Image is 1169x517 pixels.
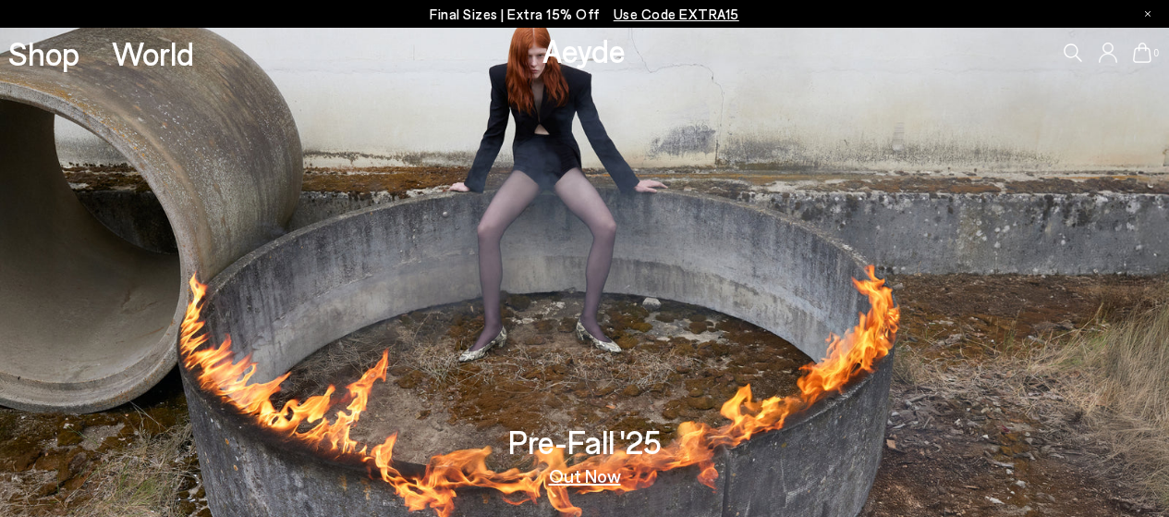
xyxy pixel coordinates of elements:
[542,31,626,69] a: Aeyde
[1151,48,1161,58] span: 0
[1133,43,1151,63] a: 0
[549,466,621,485] a: Out Now
[8,37,79,69] a: Shop
[112,37,194,69] a: World
[614,6,739,22] span: Navigate to /collections/ss25-final-sizes
[508,425,662,458] h3: Pre-Fall '25
[430,3,739,26] p: Final Sizes | Extra 15% Off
